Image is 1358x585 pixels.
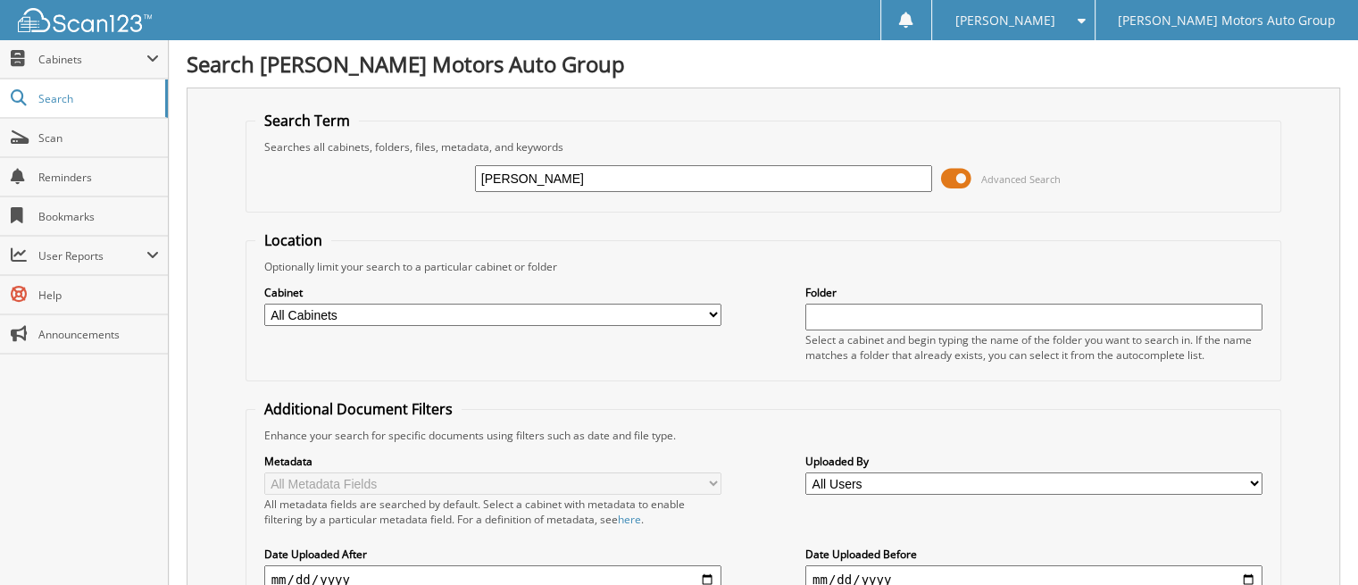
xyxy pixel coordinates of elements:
div: Select a cabinet and begin typing the name of the folder you want to search in. If the name match... [805,332,1262,363]
img: scan123-logo-white.svg [18,8,152,32]
div: Enhance your search for specific documents using filters such as date and file type. [255,428,1272,443]
h1: Search [PERSON_NAME] Motors Auto Group [187,49,1340,79]
span: Cabinets [38,52,146,67]
label: Uploaded By [805,454,1262,469]
span: [PERSON_NAME] Motors Auto Group [1118,15,1336,26]
span: Search [38,91,156,106]
span: Announcements [38,327,159,342]
span: Scan [38,130,159,146]
span: User Reports [38,248,146,263]
label: Folder [805,285,1262,300]
span: Reminders [38,170,159,185]
span: Help [38,288,159,303]
span: Bookmarks [38,209,159,224]
label: Date Uploaded Before [805,547,1262,562]
label: Metadata [264,454,721,469]
label: Cabinet [264,285,721,300]
legend: Location [255,230,331,250]
a: here [618,512,641,527]
iframe: Chat Widget [1269,499,1358,585]
div: Searches all cabinets, folders, files, metadata, and keywords [255,139,1272,155]
div: Optionally limit your search to a particular cabinet or folder [255,259,1272,274]
label: Date Uploaded After [264,547,721,562]
div: All metadata fields are searched by default. Select a cabinet with metadata to enable filtering b... [264,497,721,527]
legend: Additional Document Filters [255,399,462,419]
span: Advanced Search [981,172,1061,186]
span: [PERSON_NAME] [954,15,1054,26]
legend: Search Term [255,111,359,130]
